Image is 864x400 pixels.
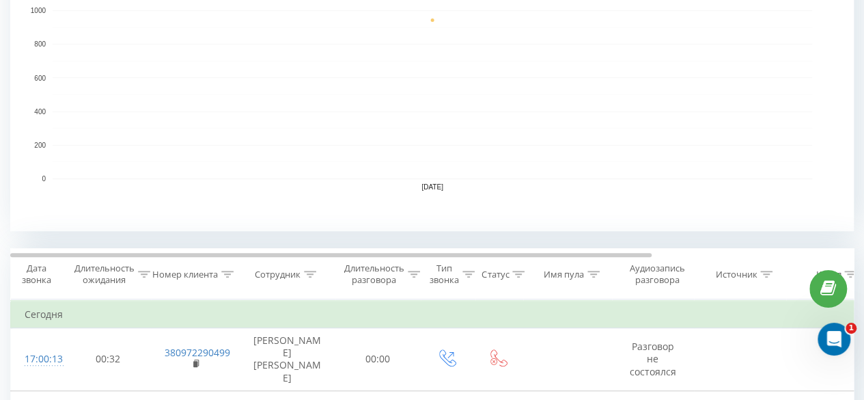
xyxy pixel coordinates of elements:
div: Тип звонка [430,263,459,286]
div: Источник [715,269,757,280]
div: Имя пула [544,269,584,280]
div: Канал [816,269,841,280]
text: 0 [42,175,46,183]
text: 200 [34,142,46,149]
td: 00:32 [66,328,151,391]
text: [DATE] [421,183,443,191]
div: Аудиозапись разговора [624,263,690,286]
span: Разговор не состоялся [630,340,676,377]
div: 17:00:13 [25,346,52,373]
div: Статус [482,269,509,280]
div: Сотрудник [255,269,301,280]
td: [PERSON_NAME] [PERSON_NAME] [240,328,335,391]
div: Длительность разговора [344,263,404,286]
text: 600 [34,75,46,82]
text: 400 [34,108,46,116]
span: 1 [846,323,856,334]
div: Номер клиента [152,269,218,280]
text: 1000 [31,7,46,14]
div: Дата звонка [11,263,61,286]
td: 00:00 [335,328,421,391]
div: Длительность ожидания [74,263,135,286]
iframe: Intercom live chat [818,323,850,356]
text: 800 [34,40,46,48]
a: 380972290499 [165,346,230,359]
